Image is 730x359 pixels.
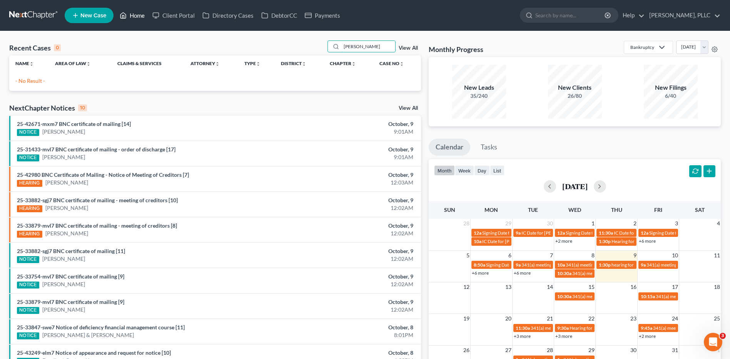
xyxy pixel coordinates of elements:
a: 25-33882-sgj7 BNC certificate of mailing [11] [17,248,125,254]
span: 9:30a [557,325,569,331]
p: - No Result - [15,77,415,85]
div: 10 [78,104,87,111]
button: list [490,165,504,176]
a: [PERSON_NAME] [42,128,85,136]
h2: [DATE] [562,182,588,190]
div: Recent Cases [9,43,61,52]
a: [PERSON_NAME] [42,280,85,288]
a: Help [619,8,645,22]
input: Search by name... [341,41,395,52]
span: 9a [641,262,646,268]
div: October, 9 [286,171,413,179]
span: 30 [546,219,554,228]
a: 25-43249-elm7 Notice of appearance and request for notice [10] [17,349,171,356]
i: unfold_more [256,62,261,66]
span: 9 [633,251,637,260]
span: 10:15a [641,294,655,299]
span: 10:30a [557,270,571,276]
span: 14 [546,282,554,292]
div: New Clients [548,83,602,92]
span: Sun [444,206,455,213]
i: unfold_more [351,62,356,66]
div: October, 9 [286,247,413,255]
a: Case Nounfold_more [379,60,404,66]
span: Signing Date for [PERSON_NAME] [566,230,635,236]
a: 25-42671-mxm7 BNC certificate of mailing [14] [17,121,131,127]
span: 23 [630,314,637,323]
div: 6/40 [644,92,698,100]
span: 5 [466,251,470,260]
span: 24 [671,314,679,323]
span: 29 [588,346,595,355]
a: 25-33754-mvl7 BNC certificate of mailing [9] [17,273,124,280]
div: Bankruptcy [630,44,654,50]
h3: Monthly Progress [429,45,483,54]
span: 9a [516,262,521,268]
a: 25-31433-mvl7 BNC certificate of mailing - order of discharge [17] [17,146,175,153]
span: Sat [695,206,705,213]
div: NOTICE [17,129,39,136]
span: 21 [546,314,554,323]
span: 2 [633,219,637,228]
i: unfold_more [215,62,220,66]
span: Signing Date for [PERSON_NAME] [486,262,555,268]
div: 12:03AM [286,179,413,186]
span: 12 [463,282,470,292]
span: 8:50a [474,262,485,268]
a: Typeunfold_more [244,60,261,66]
a: Payments [301,8,344,22]
a: [PERSON_NAME] [42,255,85,263]
span: 10:30a [557,294,571,299]
span: 3 [674,219,679,228]
div: 8:01PM [286,331,413,339]
span: 17 [671,282,679,292]
span: 13 [504,282,512,292]
div: 35/240 [452,92,506,100]
a: [PERSON_NAME] [42,306,85,314]
a: Chapterunfold_more [330,60,356,66]
a: 25-33879-mvl7 BNC certificate of mailing [9] [17,299,124,305]
div: October, 9 [286,273,413,280]
span: 341(a) meeting for [PERSON_NAME] [PERSON_NAME] [572,294,683,299]
span: 341(a) meeting for [PERSON_NAME] [646,262,721,268]
div: 9:01AM [286,153,413,161]
span: 1:30p [599,262,611,268]
div: 12:02AM [286,255,413,263]
i: unfold_more [86,62,91,66]
div: NextChapter Notices [9,103,87,112]
a: Tasks [474,139,504,156]
div: NOTICE [17,154,39,161]
a: 25-33882-sgj7 BNC certificate of mailing - meeting of creditors [10] [17,197,178,203]
a: +6 more [639,238,656,244]
span: 15 [588,282,595,292]
a: Attorneyunfold_more [190,60,220,66]
a: +2 more [555,238,572,244]
a: Nameunfold_more [15,60,34,66]
span: 1:30p [599,238,611,244]
span: 28 [546,346,554,355]
a: +6 more [514,270,531,276]
span: 341(a) meeting for [PERSON_NAME] [572,270,646,276]
span: 12a [474,230,481,236]
button: day [474,165,490,176]
span: 18 [713,282,721,292]
div: 12:02AM [286,204,413,212]
div: 12:02AM [286,280,413,288]
a: Home [116,8,149,22]
span: Hearing for [611,238,635,244]
a: Calendar [429,139,470,156]
a: +2 more [639,333,656,339]
span: 26 [463,346,470,355]
div: October, 9 [286,222,413,230]
div: 12:02AM [286,306,413,314]
a: View All [399,106,418,111]
span: Fri [654,206,662,213]
span: 8 [591,251,595,260]
a: 25-33847-swe7 Notice of deficiency financial management course [11] [17,324,185,330]
span: 10 [671,251,679,260]
span: 11:30a [599,230,613,236]
span: IC Date for [PERSON_NAME], Shylanda [521,230,601,236]
div: October, 9 [286,146,413,153]
i: unfold_more [29,62,34,66]
input: Search by name... [535,8,606,22]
